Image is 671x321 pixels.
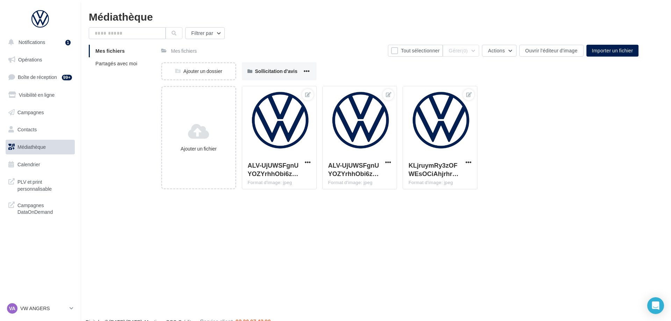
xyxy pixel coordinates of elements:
span: ALV-UjUWSFgnUYOZYrhhObi6zmOpVUPT2bGzheuw7TC_GTqJq1djBpai [248,161,299,177]
a: Contacts [4,122,76,137]
div: Format d'image: jpeg [409,180,471,186]
span: Médiathèque [17,144,46,150]
div: Ajouter un dossier [162,68,235,75]
span: Importer un fichier [592,48,633,53]
span: ALV-UjUWSFgnUYOZYrhhObi6zmOpVUPT2bGzheuw7TC_GTqJq1djBpai [328,161,379,177]
span: Notifications [19,39,45,45]
div: Open Intercom Messenger [647,297,664,314]
span: Boîte de réception [18,74,57,80]
div: Format d'image: jpeg [248,180,311,186]
span: (0) [462,48,468,53]
button: Ouvrir l'éditeur d'image [519,45,584,57]
span: Campagnes DataOnDemand [17,200,72,216]
div: Mes fichiers [171,48,197,54]
div: Ajouter un fichier [165,145,232,152]
span: VA [9,305,15,312]
button: Tout sélectionner [388,45,443,57]
span: Sollicitation d'avis [255,68,297,74]
span: KLjruymRy3zOFWEsOCiAhjrhrwpF5s5yaDvtBvKrnPBQpgnOp0z7_YTIbRUQq3nU9GdHlZUL42b85dgipg=s0 [409,161,459,177]
a: Opérations [4,52,76,67]
a: Médiathèque [4,140,76,154]
button: Actions [482,45,516,57]
p: VW ANGERS [20,305,67,312]
a: PLV et print personnalisable [4,174,76,195]
span: Actions [488,48,505,53]
button: Notifications 1 [4,35,73,50]
span: Contacts [17,126,37,132]
span: Partagés avec moi [95,60,137,66]
div: 99+ [62,75,72,80]
button: Gérer(0) [443,45,479,57]
a: Campagnes DataOnDemand [4,198,76,218]
span: Mes fichiers [95,48,125,54]
a: Calendrier [4,157,76,172]
span: Campagnes [17,109,44,115]
span: Opérations [18,57,42,63]
a: Campagnes [4,105,76,120]
a: Boîte de réception99+ [4,70,76,85]
div: Médiathèque [89,11,663,22]
span: Visibilité en ligne [19,92,55,98]
div: Format d'image: jpeg [328,180,391,186]
div: 1 [65,40,71,45]
a: Visibilité en ligne [4,88,76,102]
button: Importer un fichier [586,45,639,57]
span: PLV et print personnalisable [17,177,72,192]
a: VA VW ANGERS [6,302,75,315]
span: Calendrier [17,161,40,167]
button: Filtrer par [185,27,225,39]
